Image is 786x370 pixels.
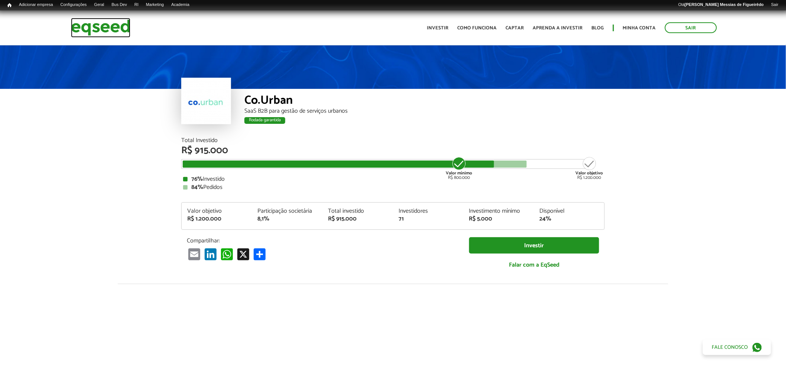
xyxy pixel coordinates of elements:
a: Olá[PERSON_NAME] Messias de Figueirêdo [675,2,767,8]
a: Academia [168,2,193,8]
div: R$ 1.200.000 [187,216,247,222]
a: RI [131,2,142,8]
div: R$ 5.000 [469,216,529,222]
span: Início [7,3,12,8]
div: 24% [539,216,599,222]
a: WhatsApp [220,248,234,260]
strong: 76% [191,174,203,184]
strong: Valor objetivo [575,170,603,177]
a: Aprenda a investir [533,26,583,30]
div: Pedidos [183,184,603,190]
div: Disponível [539,208,599,214]
a: X [236,248,251,260]
div: R$ 915.000 [181,146,605,155]
a: Compartilhar [252,248,267,260]
div: Participação societária [258,208,317,214]
a: Marketing [142,2,168,8]
a: Sair [665,22,717,33]
div: Total Investido [181,138,605,144]
a: Falar com a EqSeed [469,257,599,273]
div: 71 [399,216,458,222]
a: Geral [90,2,108,8]
a: Sair [767,2,782,8]
div: Valor objetivo [187,208,247,214]
a: Minha conta [623,26,656,30]
div: R$ 800.000 [445,156,473,180]
div: SaaS B2B para gestão de serviços urbanos [244,108,605,114]
a: LinkedIn [203,248,218,260]
a: Fale conosco [703,340,771,355]
a: Email [187,248,202,260]
strong: Valor mínimo [446,170,472,177]
strong: [PERSON_NAME] Messias de Figueirêdo [685,2,764,7]
strong: 84% [191,182,203,192]
a: Investir [427,26,449,30]
div: Rodada garantida [244,117,285,124]
div: Investimento mínimo [469,208,529,214]
div: R$ 1.200.000 [575,156,603,180]
div: Investido [183,176,603,182]
a: Investir [469,237,599,254]
a: Como funciona [458,26,497,30]
a: Adicionar empresa [15,2,57,8]
div: Total investido [328,208,387,214]
a: Blog [592,26,604,30]
div: 8,1% [258,216,317,222]
img: EqSeed [71,18,130,38]
a: Captar [506,26,524,30]
p: Compartilhar: [187,237,458,244]
a: Bus Dev [108,2,131,8]
a: Início [4,2,15,9]
a: Configurações [57,2,91,8]
div: Investidores [399,208,458,214]
div: Co.Urban [244,94,605,108]
div: R$ 915.000 [328,216,387,222]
